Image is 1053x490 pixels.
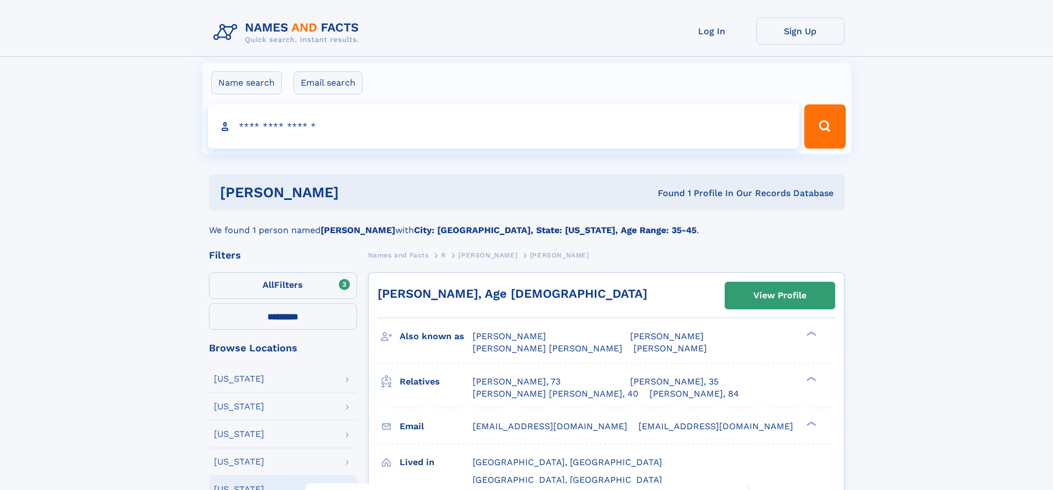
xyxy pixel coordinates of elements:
[804,375,817,382] div: ❯
[294,71,363,94] label: Email search
[214,430,264,439] div: [US_STATE]
[321,225,395,235] b: [PERSON_NAME]
[473,376,560,388] a: [PERSON_NAME], 73
[756,18,845,45] a: Sign Up
[209,343,357,353] div: Browse Locations
[458,251,517,259] span: [PERSON_NAME]
[414,225,696,235] b: City: [GEOGRAPHIC_DATA], State: [US_STATE], Age Range: 35-45
[473,475,662,485] span: [GEOGRAPHIC_DATA], [GEOGRAPHIC_DATA]
[633,343,707,354] span: [PERSON_NAME]
[209,250,357,260] div: Filters
[441,248,446,262] a: R
[220,186,499,199] h1: [PERSON_NAME]
[400,327,473,346] h3: Also known as
[638,421,793,431] span: [EMAIL_ADDRESS][DOMAIN_NAME]
[473,388,638,400] a: [PERSON_NAME] [PERSON_NAME], 40
[400,372,473,391] h3: Relatives
[214,457,264,466] div: [US_STATE]
[498,187,834,199] div: Found 1 Profile In Our Records Database
[209,18,368,48] img: Logo Names and Facts
[368,248,429,262] a: Names and Facts
[209,210,845,237] div: We found 1 person named with .
[214,402,264,411] div: [US_STATE]
[208,104,800,149] input: search input
[753,283,806,308] div: View Profile
[649,388,739,400] a: [PERSON_NAME], 84
[725,282,835,309] a: View Profile
[211,71,282,94] label: Name search
[630,331,704,341] span: [PERSON_NAME]
[804,330,817,338] div: ❯
[441,251,446,259] span: R
[630,376,719,388] a: [PERSON_NAME], 35
[668,18,756,45] a: Log In
[400,453,473,472] h3: Lived in
[378,287,647,301] a: [PERSON_NAME], Age [DEMOGRAPHIC_DATA]
[473,343,622,354] span: [PERSON_NAME] [PERSON_NAME]
[263,280,274,290] span: All
[473,331,546,341] span: [PERSON_NAME]
[473,421,627,431] span: [EMAIL_ADDRESS][DOMAIN_NAME]
[214,375,264,383] div: [US_STATE]
[804,420,817,427] div: ❯
[804,104,845,149] button: Search Button
[209,272,357,299] label: Filters
[473,457,662,467] span: [GEOGRAPHIC_DATA], [GEOGRAPHIC_DATA]
[400,417,473,436] h3: Email
[530,251,589,259] span: [PERSON_NAME]
[458,248,517,262] a: [PERSON_NAME]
